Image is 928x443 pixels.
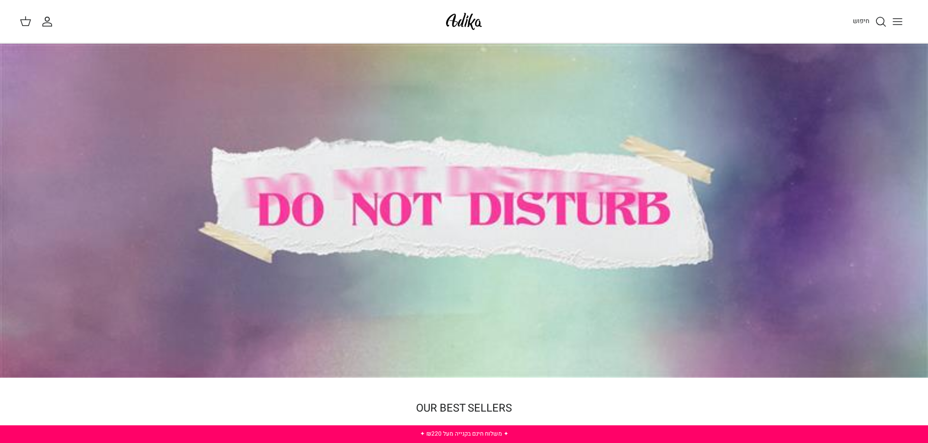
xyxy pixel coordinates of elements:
a: OUR BEST SELLERS [416,400,512,416]
a: החשבון שלי [41,16,57,28]
span: חיפוש [853,16,869,26]
button: Toggle menu [887,11,908,32]
img: Adika IL [443,10,485,33]
a: חיפוש [853,16,887,28]
a: ✦ משלוח חינם בקנייה מעל ₪220 ✦ [420,429,509,438]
